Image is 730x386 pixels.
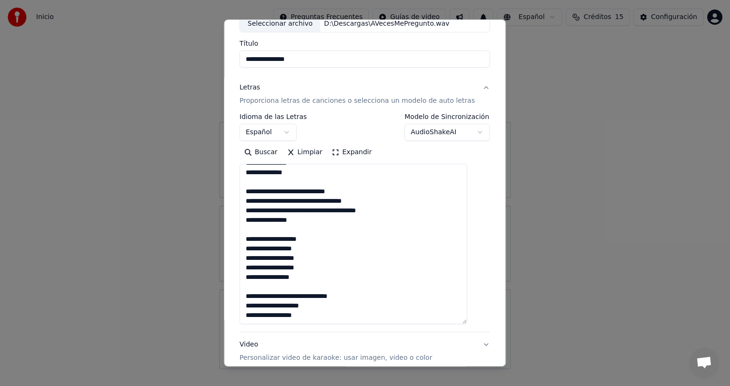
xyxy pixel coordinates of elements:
label: Modelo de Sincronización [405,114,490,120]
p: Proporciona letras de canciones o selecciona un modelo de auto letras [240,97,475,106]
div: LetrasProporciona letras de canciones o selecciona un modelo de auto letras [240,114,490,332]
label: Idioma de las Letras [240,114,307,120]
label: Título [240,40,490,47]
div: D:\Descargas\AVecesMePregunto.wav [320,19,453,29]
button: LetrasProporciona letras de canciones o selecciona un modelo de auto letras [240,76,490,114]
button: Limpiar [282,145,327,160]
div: Letras [240,83,260,93]
button: Buscar [240,145,282,160]
button: Expandir [327,145,377,160]
p: Personalizar video de karaoke: usar imagen, video o color [240,353,432,363]
button: VideoPersonalizar video de karaoke: usar imagen, video o color [240,333,490,371]
div: Video [240,340,432,363]
div: Seleccionar archivo [240,15,320,32]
